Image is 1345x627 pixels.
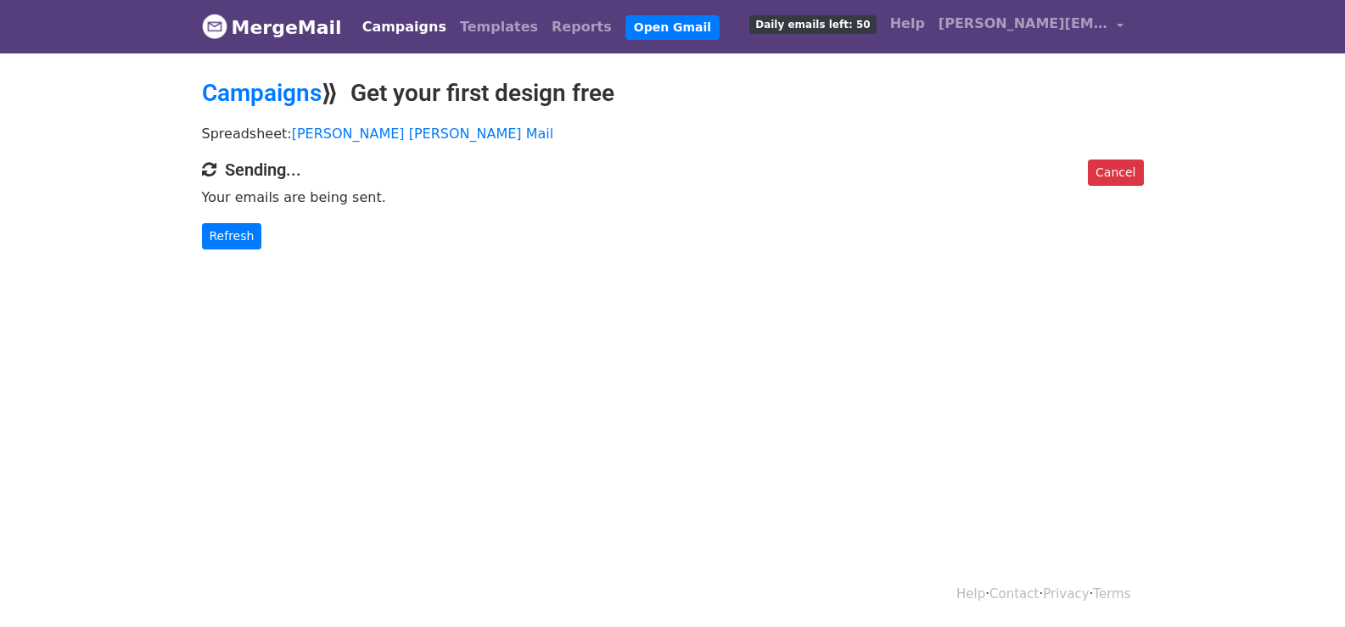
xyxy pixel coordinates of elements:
a: [PERSON_NAME][EMAIL_ADDRESS][DOMAIN_NAME] [932,7,1130,47]
a: Help [883,7,932,41]
a: Campaigns [356,10,453,44]
a: [PERSON_NAME] [PERSON_NAME] Mail [292,126,553,142]
h2: ⟫ Get your first design free [202,79,1144,108]
p: Your emails are being sent. [202,188,1144,206]
a: Help [956,586,985,602]
a: Terms [1093,586,1130,602]
span: [PERSON_NAME][EMAIL_ADDRESS][DOMAIN_NAME] [939,14,1108,34]
a: Contact [989,586,1039,602]
a: Privacy [1043,586,1089,602]
img: MergeMail logo [202,14,227,39]
a: MergeMail [202,9,342,45]
p: Spreadsheet: [202,125,1144,143]
a: Campaigns [202,79,322,107]
a: Daily emails left: 50 [743,7,883,41]
span: Daily emails left: 50 [749,15,876,34]
a: Cancel [1088,160,1143,186]
a: Open Gmail [625,15,720,40]
h4: Sending... [202,160,1144,180]
a: Reports [545,10,619,44]
a: Refresh [202,223,262,249]
a: Templates [453,10,545,44]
